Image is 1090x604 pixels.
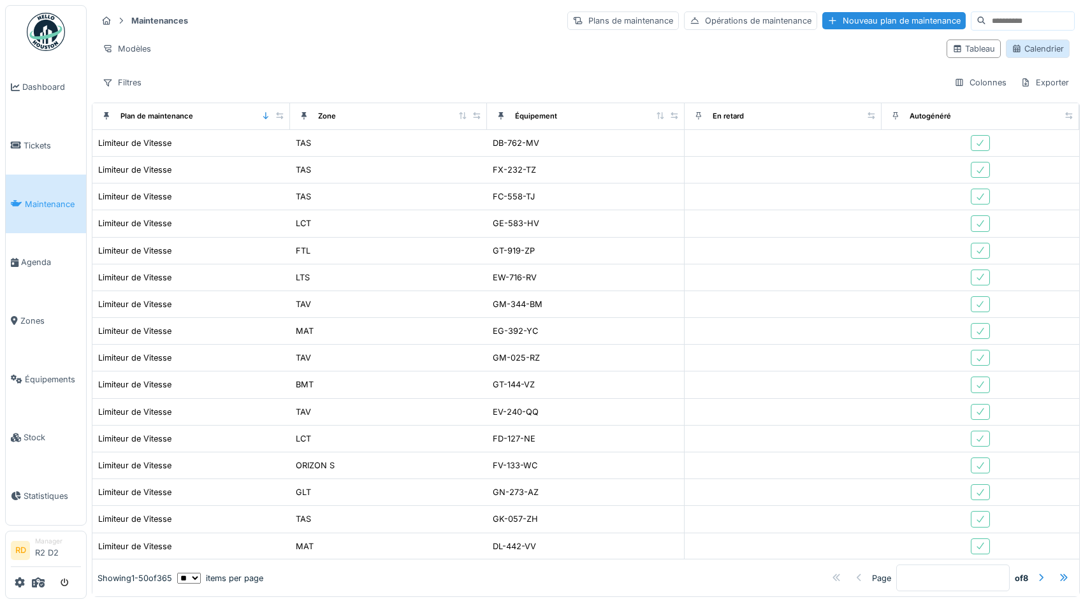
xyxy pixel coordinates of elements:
[24,490,81,502] span: Statistiques
[493,191,535,203] div: FC-558-TJ
[296,245,310,257] div: FTL
[493,245,535,257] div: GT-919-ZP
[296,164,311,176] div: TAS
[25,198,81,210] span: Maintenance
[493,271,537,284] div: EW-716-RV
[6,350,86,408] a: Équipements
[684,11,817,30] div: Opérations de maintenance
[493,540,536,552] div: DL-442-VV
[296,486,311,498] div: GLT
[98,325,171,337] div: Limiteur de Vitesse
[296,271,310,284] div: LTS
[493,406,539,418] div: EV-240-QQ
[515,111,557,122] div: Équipement
[24,140,81,152] span: Tickets
[6,292,86,350] a: Zones
[493,486,539,498] div: GN-273-AZ
[493,459,537,471] div: FV-133-WC
[318,111,336,122] div: Zone
[296,325,314,337] div: MAT
[98,217,171,229] div: Limiteur de Vitesse
[6,467,86,526] a: Statistiques
[493,137,539,149] div: DB-762-MV
[1015,73,1075,92] div: Exporter
[493,217,539,229] div: GE-583-HV
[11,536,81,567] a: RD ManagerR2 D2
[493,298,542,310] div: GM-344-BM
[952,43,995,55] div: Tableau
[35,536,81,564] li: R2 D2
[27,13,65,51] img: Badge_color-CXgf-gQk.svg
[493,433,535,445] div: FD-127-NE
[177,572,263,584] div: items per page
[21,256,81,268] span: Agenda
[296,513,311,525] div: TAS
[948,73,1012,92] div: Colonnes
[493,378,535,391] div: GT-144-VZ
[296,459,335,471] div: ORIZON S
[296,406,311,418] div: TAV
[6,58,86,117] a: Dashboard
[98,378,171,391] div: Limiteur de Vitesse
[6,233,86,292] a: Agenda
[20,315,81,327] span: Zones
[25,373,81,385] span: Équipements
[11,541,30,560] li: RD
[296,433,311,445] div: LCT
[493,352,540,364] div: GM-025-RZ
[296,137,311,149] div: TAS
[296,217,311,229] div: LCT
[296,352,311,364] div: TAV
[6,175,86,233] a: Maintenance
[98,572,172,584] div: Showing 1 - 50 of 365
[98,164,171,176] div: Limiteur de Vitesse
[98,486,171,498] div: Limiteur de Vitesse
[296,378,314,391] div: BMT
[296,298,311,310] div: TAV
[493,164,536,176] div: FX-232-TZ
[822,12,966,29] div: Nouveau plan de maintenance
[97,73,147,92] div: Filtres
[24,431,81,443] span: Stock
[98,245,171,257] div: Limiteur de Vitesse
[98,137,171,149] div: Limiteur de Vitesse
[493,513,538,525] div: GK-057-ZH
[98,298,171,310] div: Limiteur de Vitesse
[493,325,538,337] div: EG-392-YC
[35,536,81,546] div: Manager
[1015,572,1028,584] strong: of 8
[1012,43,1064,55] div: Calendrier
[120,111,193,122] div: Plan de maintenance
[98,406,171,418] div: Limiteur de Vitesse
[98,191,171,203] div: Limiteur de Vitesse
[98,433,171,445] div: Limiteur de Vitesse
[126,15,193,27] strong: Maintenances
[98,513,171,525] div: Limiteur de Vitesse
[98,352,171,364] div: Limiteur de Vitesse
[98,271,171,284] div: Limiteur de Vitesse
[6,408,86,467] a: Stock
[6,117,86,175] a: Tickets
[98,459,171,471] div: Limiteur de Vitesse
[97,40,157,58] div: Modèles
[567,11,679,30] div: Plans de maintenance
[22,81,81,93] span: Dashboard
[98,540,171,552] div: Limiteur de Vitesse
[296,191,311,203] div: TAS
[713,111,744,122] div: En retard
[296,540,314,552] div: MAT
[910,111,951,122] div: Autogénéré
[872,572,891,584] div: Page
